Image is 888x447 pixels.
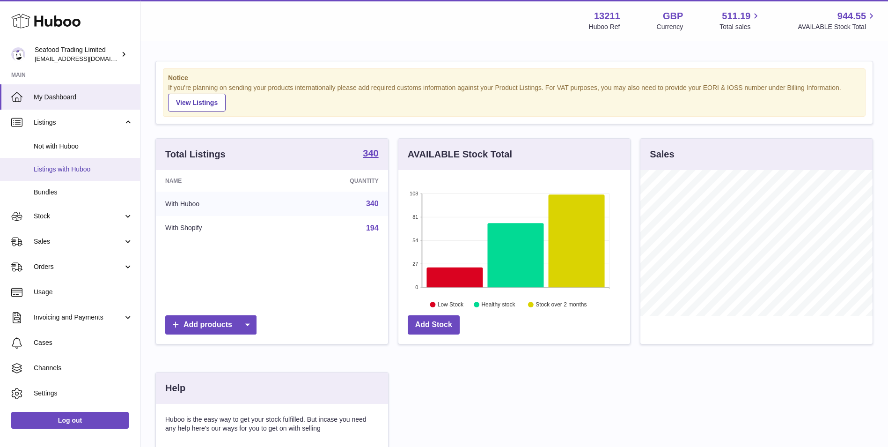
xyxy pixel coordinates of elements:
[34,212,123,221] span: Stock
[663,10,683,22] strong: GBP
[589,22,620,31] div: Huboo Ref
[408,315,460,335] a: Add Stock
[34,389,133,398] span: Settings
[798,22,877,31] span: AVAILABLE Stock Total
[11,412,129,429] a: Log out
[536,301,587,308] text: Stock over 2 months
[35,45,119,63] div: Seafood Trading Limited
[415,284,418,290] text: 0
[281,170,388,192] th: Quantity
[408,148,512,161] h3: AVAILABLE Stock Total
[363,149,378,160] a: 340
[798,10,877,31] a: 944.55 AVAILABLE Stock Total
[34,118,123,127] span: Listings
[156,216,281,240] td: With Shopify
[412,261,418,267] text: 27
[156,170,281,192] th: Name
[34,93,133,102] span: My Dashboard
[34,364,133,372] span: Channels
[165,315,257,335] a: Add products
[481,301,515,308] text: Healthy stock
[719,10,761,31] a: 511.19 Total sales
[837,10,866,22] span: 944.55
[722,10,750,22] span: 511.19
[366,200,379,208] a: 340
[438,301,464,308] text: Low Stock
[34,288,133,297] span: Usage
[34,165,133,174] span: Listings with Huboo
[34,338,133,347] span: Cases
[165,382,185,395] h3: Help
[34,262,123,271] span: Orders
[168,74,860,82] strong: Notice
[594,10,620,22] strong: 13211
[35,55,138,62] span: [EMAIL_ADDRESS][DOMAIN_NAME]
[11,47,25,61] img: internalAdmin-13211@internal.huboo.com
[412,238,418,243] text: 54
[657,22,683,31] div: Currency
[156,192,281,216] td: With Huboo
[410,191,418,196] text: 108
[34,188,133,197] span: Bundles
[34,237,123,246] span: Sales
[165,415,379,433] p: Huboo is the easy way to get your stock fulfilled. But incase you need any help here's our ways f...
[34,142,133,151] span: Not with Huboo
[168,94,226,112] a: View Listings
[363,149,378,158] strong: 340
[34,313,123,322] span: Invoicing and Payments
[719,22,761,31] span: Total sales
[165,148,226,161] h3: Total Listings
[650,148,674,161] h3: Sales
[168,83,860,112] div: If you're planning on sending your products internationally please add required customs informati...
[366,224,379,232] a: 194
[412,214,418,220] text: 81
